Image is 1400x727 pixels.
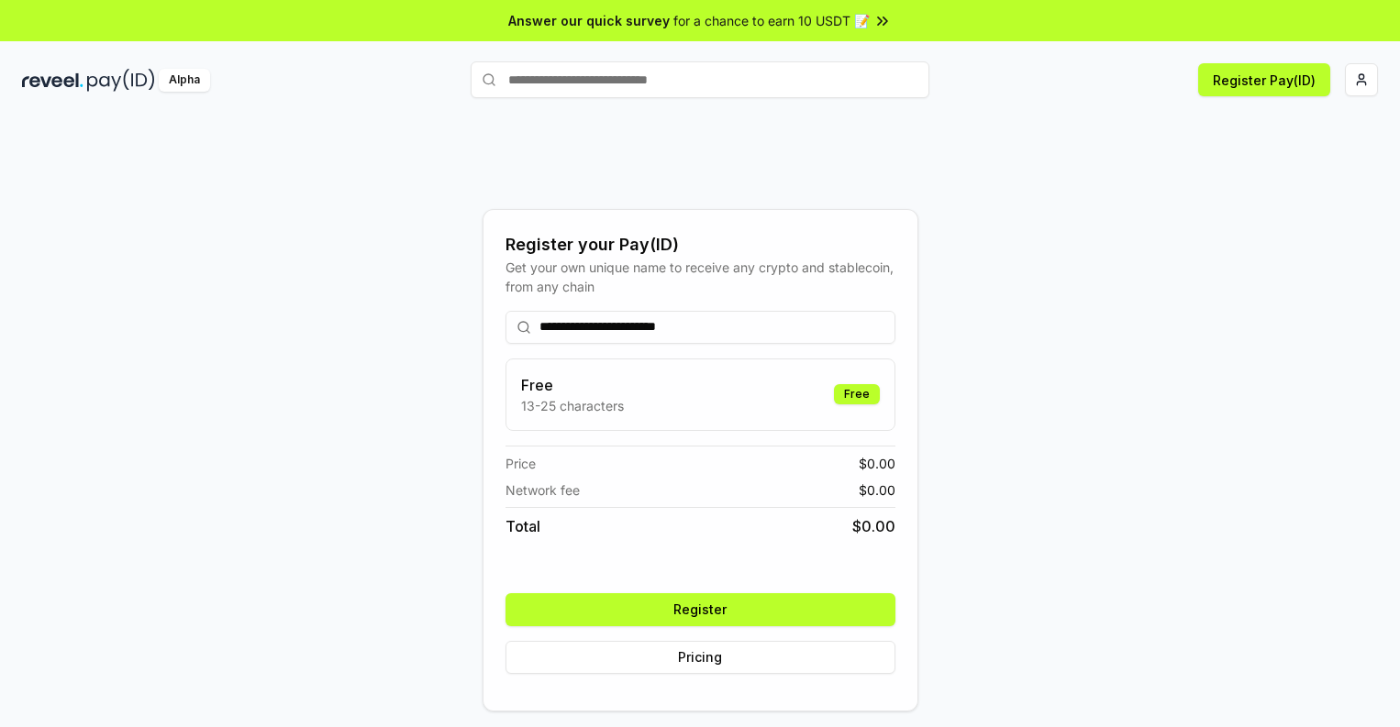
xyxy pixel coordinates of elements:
[852,515,895,537] span: $ 0.00
[22,69,83,92] img: reveel_dark
[673,11,870,30] span: for a chance to earn 10 USDT 📝
[506,593,895,626] button: Register
[87,69,155,92] img: pay_id
[506,258,895,296] div: Get your own unique name to receive any crypto and stablecoin, from any chain
[834,384,880,404] div: Free
[506,641,895,674] button: Pricing
[521,374,624,396] h3: Free
[859,480,895,500] span: $ 0.00
[508,11,670,30] span: Answer our quick survey
[521,396,624,415] p: 13-25 characters
[859,454,895,473] span: $ 0.00
[1198,63,1330,96] button: Register Pay(ID)
[506,515,540,537] span: Total
[506,454,536,473] span: Price
[159,69,210,92] div: Alpha
[506,480,580,500] span: Network fee
[506,232,895,258] div: Register your Pay(ID)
